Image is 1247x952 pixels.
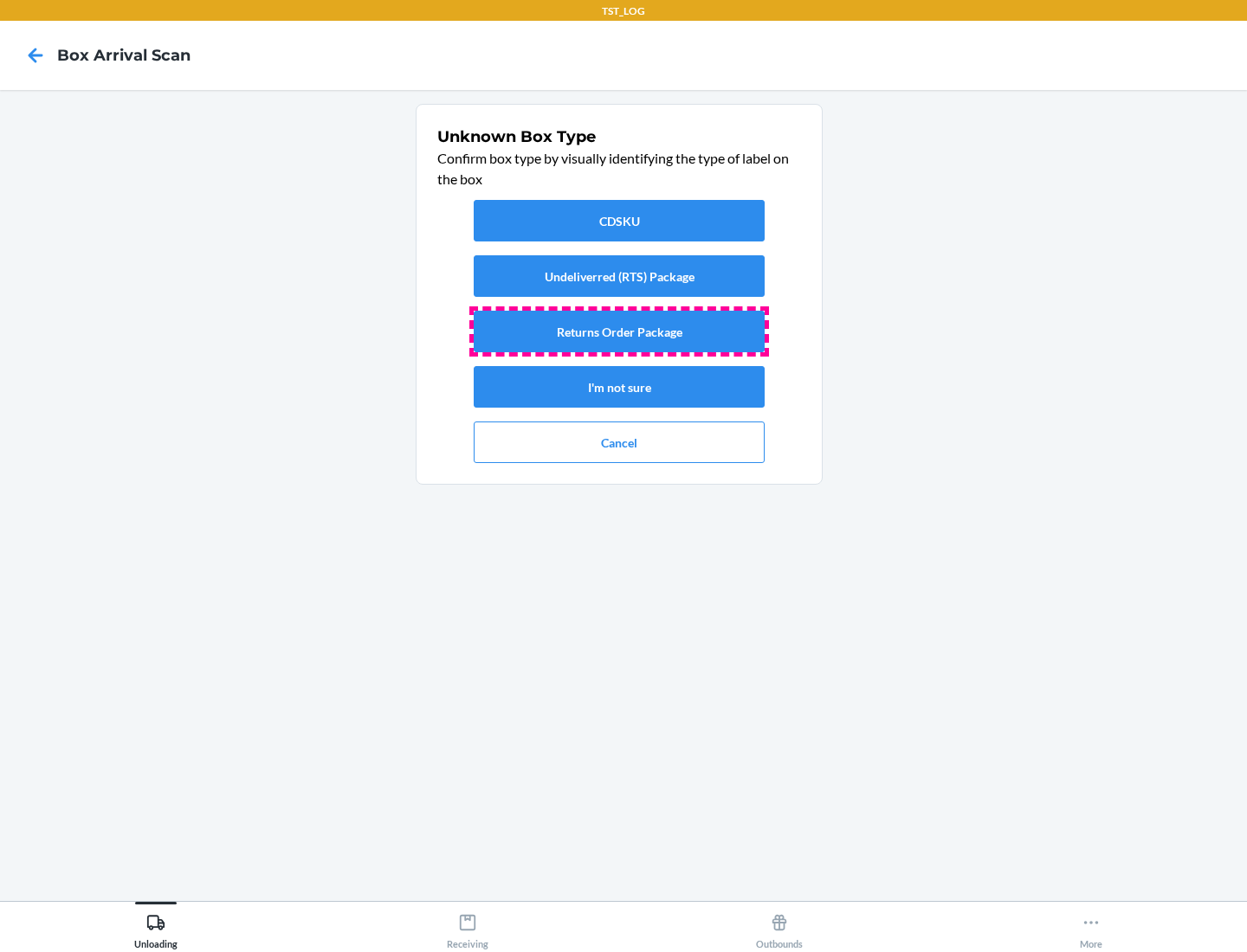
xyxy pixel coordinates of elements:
[437,148,801,190] p: Confirm box type by visually identifying the type of label on the box
[312,902,623,949] button: Receiving
[623,902,935,949] button: Outbounds
[474,255,765,297] button: Undeliverred (RTS) Package
[602,3,645,19] p: TST_LOG
[447,906,488,949] div: Receiving
[756,906,803,949] div: Outbounds
[57,44,191,67] h4: Box Arrival Scan
[437,125,801,148] h1: Unknown Box Type
[474,200,765,241] button: CDSKU
[474,311,765,352] button: Returns Order Package
[474,366,765,408] button: I'm not sure
[935,902,1247,949] button: More
[134,906,178,949] div: Unloading
[474,421,765,463] button: Cancel
[1080,906,1102,949] div: More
